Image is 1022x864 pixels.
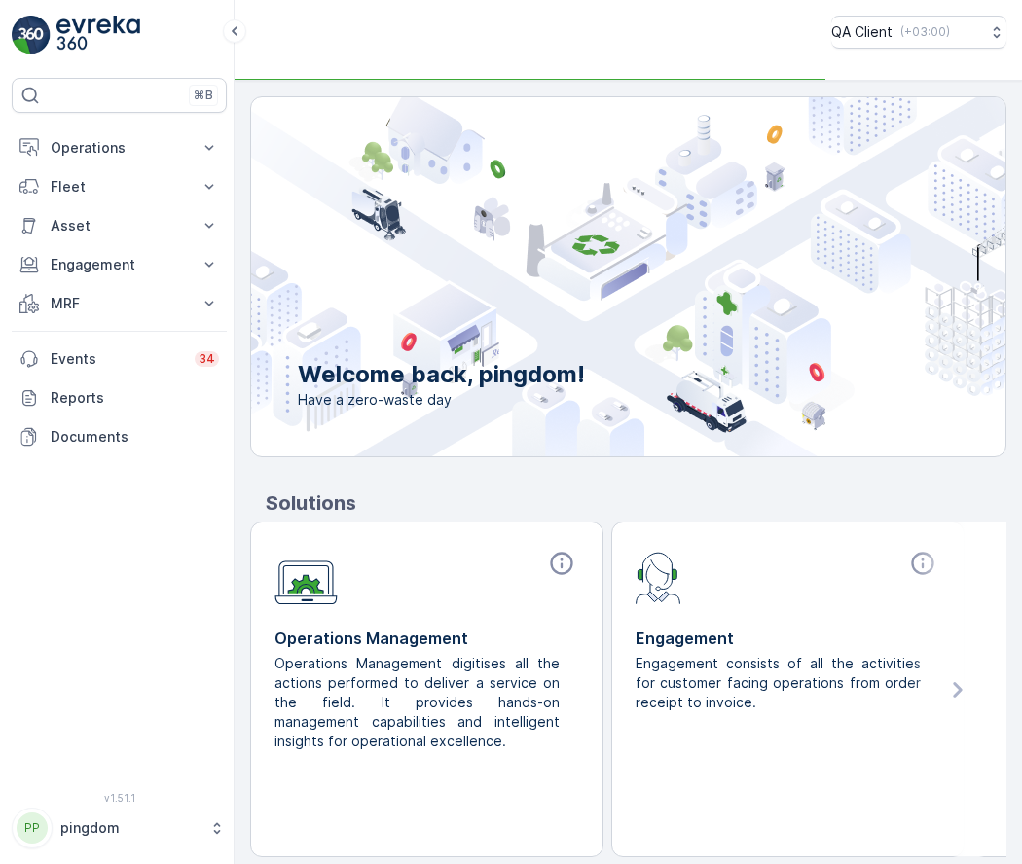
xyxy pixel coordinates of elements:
button: Engagement [12,245,227,284]
p: Operations [51,138,188,158]
p: Welcome back, pingdom! [298,359,585,390]
button: Fleet [12,167,227,206]
button: Operations [12,128,227,167]
p: ⌘B [194,88,213,103]
a: Reports [12,378,227,417]
p: Asset [51,216,188,235]
a: Events34 [12,340,227,378]
p: ( +03:00 ) [900,24,950,40]
p: 34 [199,351,215,367]
p: Engagement [51,255,188,274]
p: Operations Management [274,627,579,650]
img: city illustration [164,97,1005,456]
button: PPpingdom [12,808,227,848]
p: MRF [51,294,188,313]
p: Events [51,349,183,369]
button: QA Client(+03:00) [831,16,1006,49]
div: PP [17,812,48,844]
p: Engagement [636,627,940,650]
button: Asset [12,206,227,245]
p: QA Client [831,22,893,42]
img: module-icon [274,550,338,605]
button: MRF [12,284,227,323]
p: Fleet [51,177,188,197]
a: Documents [12,417,227,456]
p: Operations Management digitises all the actions performed to deliver a service on the field. It p... [274,654,564,751]
img: logo [12,16,51,54]
img: logo_light-DOdMpM7g.png [56,16,140,54]
img: module-icon [636,550,681,604]
p: Reports [51,388,219,408]
p: Solutions [266,488,1006,518]
p: Documents [51,427,219,447]
span: v 1.51.1 [12,792,227,804]
p: pingdom [60,818,200,838]
span: Have a zero-waste day [298,390,585,410]
p: Engagement consists of all the activities for customer facing operations from order receipt to in... [636,654,925,712]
